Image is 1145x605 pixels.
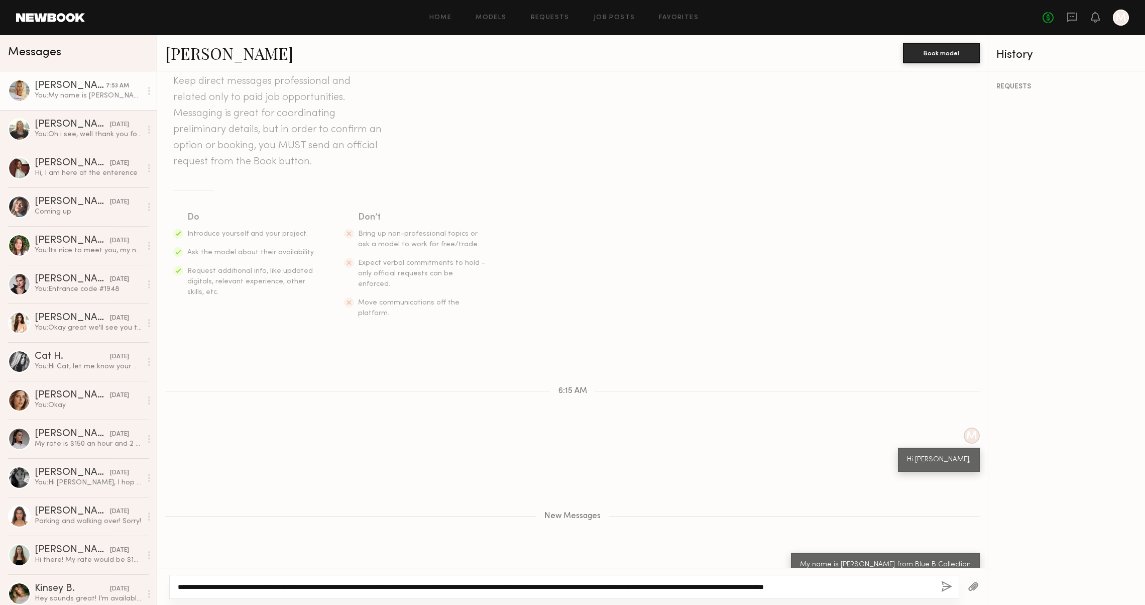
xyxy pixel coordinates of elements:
[35,168,142,178] div: Hi, I am here at the enterence
[35,81,106,91] div: [PERSON_NAME]
[907,454,971,466] div: Hi [PERSON_NAME],
[35,507,110,517] div: [PERSON_NAME]
[35,390,110,400] div: [PERSON_NAME]
[35,362,142,371] div: You: Hi Cat, let me know your availability
[35,468,110,478] div: [PERSON_NAME]
[173,73,384,170] header: Keep direct messages professional and related only to paid job opportunities. Messaging is great ...
[476,15,506,21] a: Models
[800,559,971,571] div: My name is [PERSON_NAME] from Blue B Collection
[358,211,487,225] div: Don’t
[187,249,315,256] span: Ask the model about their availability.
[35,197,110,207] div: [PERSON_NAME]
[358,299,460,317] span: Move communications off the platform.
[35,555,142,565] div: Hi there! My rate would be $100/hr after fees so a $200 flat rate.
[110,468,129,478] div: [DATE]
[110,275,129,284] div: [DATE]
[35,313,110,323] div: [PERSON_NAME]
[35,246,142,255] div: You: Its nice to meet you, my name is [PERSON_NAME] and I am the Head Designer at Blue B Collecti...
[110,314,129,323] div: [DATE]
[35,207,142,217] div: Coming up
[35,323,142,333] div: You: Okay great we'll see you then
[358,231,479,248] span: Bring up non-professional topics or ask a model to work for free/trade.
[35,594,142,603] div: Hey sounds great! I’m available [DATE] & [DATE]! My current rate is $120 per hr 😊
[110,197,129,207] div: [DATE]
[110,120,129,130] div: [DATE]
[187,268,313,295] span: Request additional info, like updated digitals, relevant experience, other skills, etc.
[35,158,110,168] div: [PERSON_NAME]
[110,236,129,246] div: [DATE]
[35,352,110,362] div: Cat H.
[110,159,129,168] div: [DATE]
[110,430,129,439] div: [DATE]
[35,545,110,555] div: [PERSON_NAME]
[110,584,129,594] div: [DATE]
[187,231,308,237] span: Introduce yourself and your project.
[429,15,452,21] a: Home
[35,439,142,449] div: My rate is $150 an hour and 2 hours minimum
[996,49,1137,61] div: History
[35,130,142,139] div: You: Oh i see, well thank you for sharing that with me. If you can reach out when you are in LA t...
[35,274,110,284] div: [PERSON_NAME]
[110,352,129,362] div: [DATE]
[35,478,142,487] div: You: Hi [PERSON_NAME], I hop you are well :) I just wanted to see if your available [DATE] (5/20)...
[358,260,485,287] span: Expect verbal commitments to hold - only official requests can be enforced.
[1113,10,1129,26] a: M
[106,81,129,91] div: 7:53 AM
[187,211,316,225] div: Do
[903,43,980,63] button: Book model
[110,391,129,400] div: [DATE]
[594,15,635,21] a: Job Posts
[531,15,569,21] a: Requests
[903,48,980,57] a: Book model
[35,400,142,410] div: You: Okay
[35,91,142,100] div: You: My name is [PERSON_NAME] from Blue B Collection
[35,120,110,130] div: [PERSON_NAME]
[544,512,601,521] span: New Messages
[35,584,110,594] div: Kinsey B.
[110,507,129,517] div: [DATE]
[110,546,129,555] div: [DATE]
[996,83,1137,90] div: REQUESTS
[35,236,110,246] div: [PERSON_NAME]
[659,15,699,21] a: Favorites
[35,517,142,526] div: Parking and walking over! Sorry!
[558,387,587,395] span: 6:15 AM
[165,42,293,64] a: [PERSON_NAME]
[8,47,61,58] span: Messages
[35,284,142,294] div: You: Entrance code #1948
[35,429,110,439] div: [PERSON_NAME]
